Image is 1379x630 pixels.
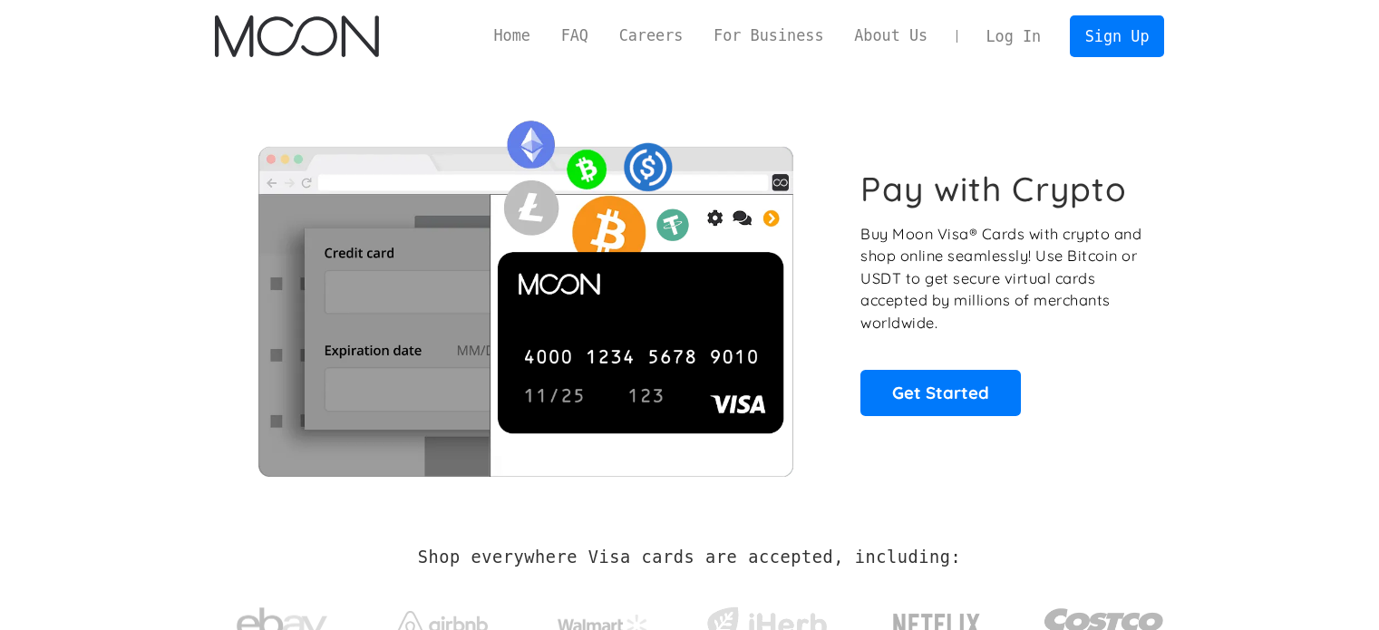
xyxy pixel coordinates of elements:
a: Home [479,24,546,47]
a: For Business [698,24,839,47]
a: Careers [604,24,698,47]
img: Moon Logo [215,15,379,57]
a: FAQ [546,24,604,47]
p: Buy Moon Visa® Cards with crypto and shop online seamlessly! Use Bitcoin or USDT to get secure vi... [860,223,1144,334]
h1: Pay with Crypto [860,169,1127,209]
a: home [215,15,379,57]
a: Get Started [860,370,1021,415]
a: Sign Up [1070,15,1164,56]
h2: Shop everywhere Visa cards are accepted, including: [418,548,961,567]
a: About Us [839,24,943,47]
a: Log In [971,16,1056,56]
img: Moon Cards let you spend your crypto anywhere Visa is accepted. [215,108,836,476]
